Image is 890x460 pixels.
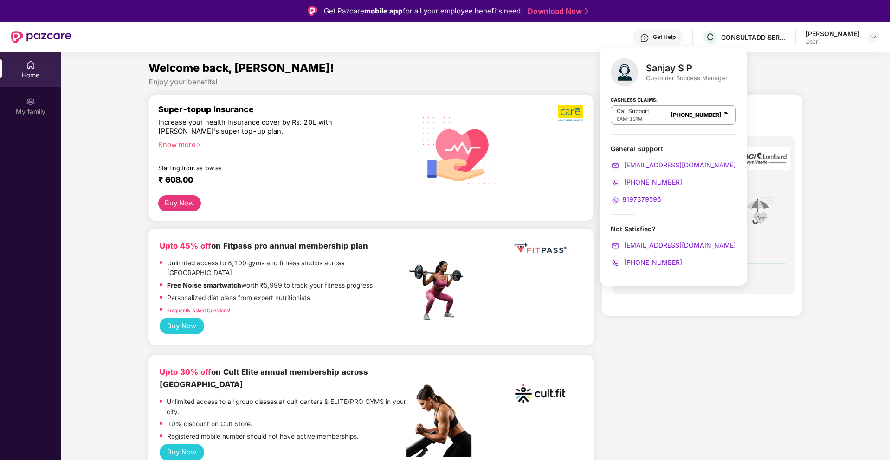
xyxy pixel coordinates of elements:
div: [PERSON_NAME] [806,29,859,38]
img: fpp.png [406,258,471,323]
img: New Pazcare Logo [11,31,71,43]
b: on Fitpass pro annual membership plan [160,241,368,250]
div: Not Satisfied? [611,224,736,268]
p: Call Support [617,108,649,115]
p: Personalized diet plans from expert nutritionists [167,293,310,303]
p: Unlimited access to 8,100 gyms and fitness studios across [GEOGRAPHIC_DATA] [167,258,406,278]
span: [PHONE_NUMBER] [622,258,682,266]
div: ₹ 608.00 [158,175,398,186]
div: Super-topup Insurance [158,104,407,114]
p: Unlimited access to all group classes at cult centers & ELITE/PRO GYMS in your city. [167,397,406,417]
div: Not Satisfied? [611,224,736,233]
strong: Free Noise smartwatch [167,281,241,289]
strong: mobile app [364,6,403,15]
div: CONSULTADD SERVICES PRIVATE LIMITED [721,33,786,42]
p: worth ₹5,999 to track your fitness progress [167,281,373,291]
span: [EMAIL_ADDRESS][DOMAIN_NAME] [622,161,736,169]
div: General Support [611,144,736,153]
span: Welcome back, [PERSON_NAME]! [148,61,334,75]
img: svg+xml;base64,PHN2ZyB4bWxucz0iaHR0cDovL3d3dy53My5vcmcvMjAwMC9zdmciIHdpZHRoPSIyMCIgaGVpZ2h0PSIyMC... [611,241,620,250]
img: svg+xml;base64,PHN2ZyB3aWR0aD0iMjAiIGhlaWdodD0iMjAiIHZpZXdCb3g9IjAgMCAyMCAyMCIgZmlsbD0ibm9uZSIgeG... [26,97,35,106]
p: 10% discount on Cult Store. [167,419,252,429]
img: b5dec4f62d2307b9de63beb79f102df3.png [558,104,584,122]
button: Buy Now [158,195,201,211]
img: Clipboard Icon [722,111,730,119]
div: Customer Success Manager [646,74,728,82]
b: Upto 30% off [160,367,211,377]
img: svg+xml;base64,PHN2ZyB4bWxucz0iaHR0cDovL3d3dy53My5vcmcvMjAwMC9zdmciIHdpZHRoPSIyMCIgaGVpZ2h0PSIyMC... [611,196,620,205]
a: [PHONE_NUMBER] [671,111,722,118]
span: 11PM [630,116,642,121]
a: Frequently Asked Questions! [167,307,230,313]
span: 8197379596 [622,195,661,203]
img: Stroke [585,6,588,16]
img: svg+xml;base64,PHN2ZyB4bWxucz0iaHR0cDovL3d3dy53My5vcmcvMjAwMC9zdmciIHhtbG5zOnhsaW5rPSJodHRwOi8vd3... [611,58,638,86]
b: on Cult Elite annual membership across [GEOGRAPHIC_DATA] [160,367,368,389]
a: [EMAIL_ADDRESS][DOMAIN_NAME] [611,241,736,249]
img: icon [743,196,773,227]
div: General Support [611,144,736,205]
button: Buy Now [160,318,204,335]
img: Logo [308,6,317,16]
img: svg+xml;base64,PHN2ZyBpZD0iSGVscC0zMngzMiIgeG1sbnM9Imh0dHA6Ly93d3cudzMub3JnLzIwMDAvc3ZnIiB3aWR0aD... [640,33,649,43]
a: 8197379596 [611,195,661,203]
div: User [806,38,859,45]
a: Download Now [528,6,586,16]
div: Know more [158,141,401,147]
img: svg+xml;base64,PHN2ZyB4bWxucz0iaHR0cDovL3d3dy53My5vcmcvMjAwMC9zdmciIHdpZHRoPSIyMCIgaGVpZ2h0PSIyMC... [611,178,620,187]
p: Registered mobile number should not have active memberships. [167,432,359,442]
img: svg+xml;base64,PHN2ZyB4bWxucz0iaHR0cDovL3d3dy53My5vcmcvMjAwMC9zdmciIHdpZHRoPSIyMCIgaGVpZ2h0PSIyMC... [611,258,620,268]
img: fppp.png [512,240,568,257]
span: [PHONE_NUMBER] [622,178,682,186]
img: pc2.png [406,384,471,456]
span: right [196,142,201,147]
img: svg+xml;base64,PHN2ZyB4bWxucz0iaHR0cDovL3d3dy53My5vcmcvMjAwMC9zdmciIHhtbG5zOnhsaW5rPSJodHRwOi8vd3... [415,105,504,195]
div: Get Help [653,33,676,41]
span: 8AM [617,116,627,121]
div: - [617,115,649,122]
span: [EMAIL_ADDRESS][DOMAIN_NAME] [622,241,736,249]
div: Starting from as low as [158,165,368,171]
div: Enjoy your benefits! [148,77,803,87]
span: C [707,32,714,43]
a: [PHONE_NUMBER] [611,258,682,266]
img: svg+xml;base64,PHN2ZyB4bWxucz0iaHR0cDovL3d3dy53My5vcmcvMjAwMC9zdmciIHdpZHRoPSIyMCIgaGVpZ2h0PSIyMC... [611,161,620,170]
strong: Cashless Claims: [611,94,658,104]
div: Get Pazcare for all your employee benefits need [324,6,521,17]
div: Sanjay S P [646,63,728,74]
img: svg+xml;base64,PHN2ZyBpZD0iSG9tZSIgeG1sbnM9Imh0dHA6Ly93d3cudzMub3JnLzIwMDAvc3ZnIiB3aWR0aD0iMjAiIG... [26,60,35,70]
b: Upto 45% off [160,241,211,250]
img: cult.png [512,366,568,422]
img: svg+xml;base64,PHN2ZyBpZD0iRHJvcGRvd24tMzJ4MzIiIHhtbG5zPSJodHRwOi8vd3d3LnczLm9yZy8yMDAwL3N2ZyIgd2... [870,33,877,41]
a: [PHONE_NUMBER] [611,178,682,186]
img: insurerLogo [725,147,790,170]
a: [EMAIL_ADDRESS][DOMAIN_NAME] [611,161,736,169]
div: Increase your health insurance cover by Rs. 20L with [PERSON_NAME]’s super top-up plan. [158,118,367,136]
